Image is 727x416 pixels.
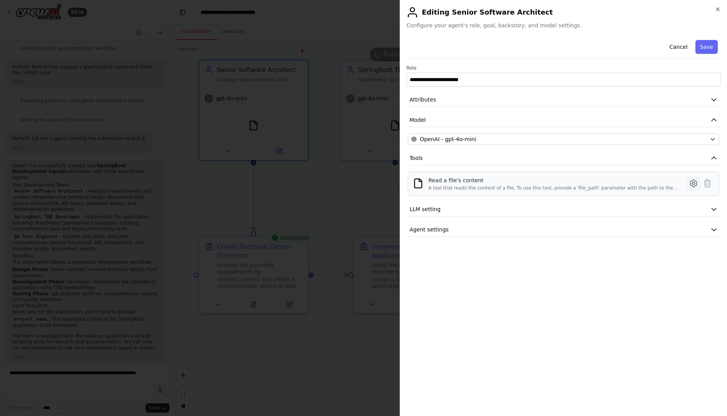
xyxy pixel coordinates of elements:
[406,93,721,107] button: Attributes
[413,178,424,189] img: FileReadTool
[428,176,679,184] div: Read a file's content
[409,96,436,103] span: Attributes
[406,6,721,18] h2: Editing Senior Software Architect
[406,202,721,216] button: LLM setting
[409,226,449,233] span: Agent settings
[409,116,425,124] span: Model
[665,40,692,54] button: Cancel
[406,151,721,165] button: Tools
[409,154,423,162] span: Tools
[406,65,721,71] label: Role
[408,133,719,145] button: OpenAI - gpt-4o-mini
[420,135,476,143] span: OpenAI - gpt-4o-mini
[687,176,700,190] button: Configure tool
[406,223,721,237] button: Agent settings
[428,185,679,191] div: A tool that reads the content of a file. To use this tool, provide a 'file_path' parameter with t...
[695,40,718,54] button: Save
[406,113,721,127] button: Model
[700,176,714,190] button: Delete tool
[406,22,721,29] span: Configure your agent's role, goal, backstory, and model settings.
[409,205,441,213] span: LLM setting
